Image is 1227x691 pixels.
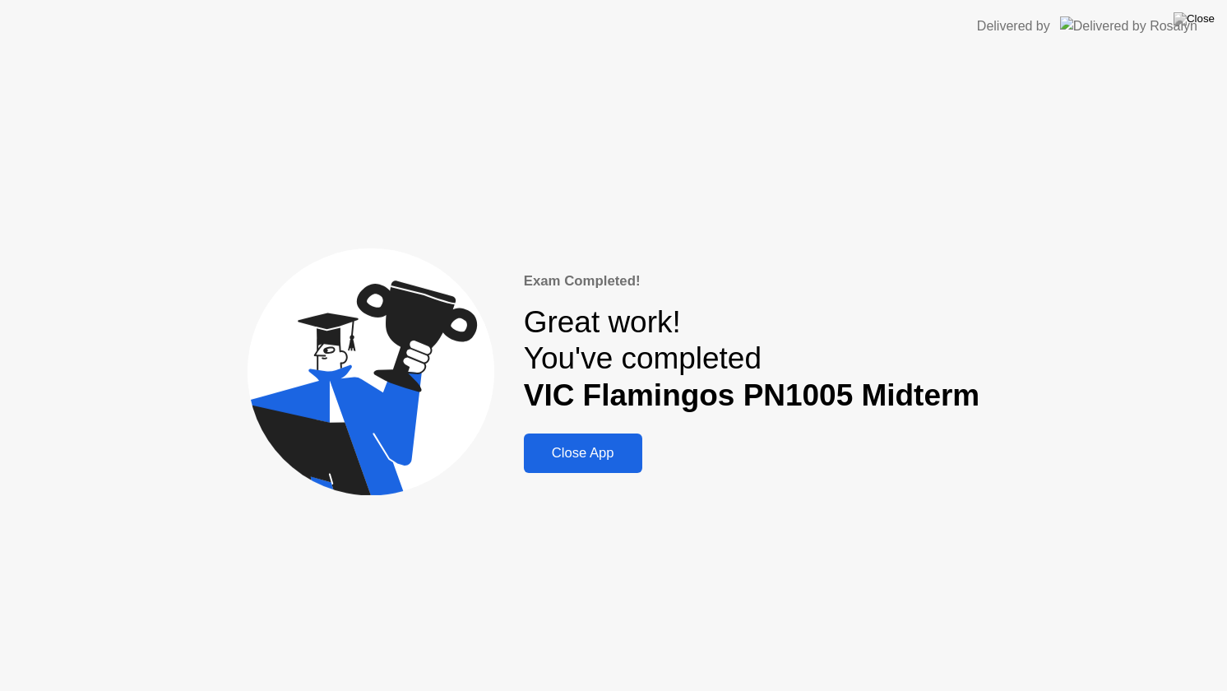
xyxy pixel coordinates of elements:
b: VIC Flamingos PN1005 Midterm [524,378,979,412]
img: Close [1174,12,1215,26]
div: Exam Completed! [524,271,979,291]
div: Great work! You've completed [524,304,979,414]
div: Close App [529,445,637,461]
button: Close App [524,434,642,473]
img: Delivered by Rosalyn [1060,16,1197,35]
div: Delivered by [977,16,1050,36]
